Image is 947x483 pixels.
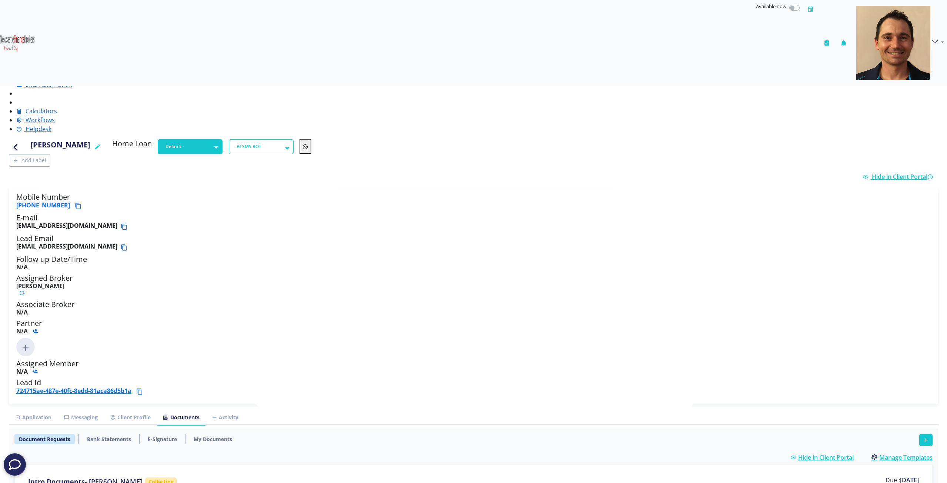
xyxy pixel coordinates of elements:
a: Hide in Client Portal [863,173,935,181]
a: [PHONE_NUMBER] [16,201,70,209]
a: SMS Automation [16,80,72,89]
h5: Associate Broker [16,300,931,316]
button: Copy phone [74,201,84,210]
a: Document Requests [14,434,75,444]
a: My Documents [189,434,237,444]
b: [EMAIL_ADDRESS][DOMAIN_NAME] [16,222,117,231]
a: Calculators [16,107,57,115]
a: Documents [157,410,205,425]
h5: Mobile Number [16,193,931,210]
h5: Partner [16,319,931,335]
h5: Lead Id [16,378,931,396]
button: Default [158,139,222,154]
b: N/A [16,327,28,335]
b: [EMAIL_ADDRESS][DOMAIN_NAME] [16,243,117,252]
a: Activity [205,410,245,425]
h4: [PERSON_NAME] [30,139,90,154]
b: N/A [16,308,28,316]
b: N/A [16,263,28,271]
img: Click to add new member [16,338,35,356]
a: Client Profile [104,410,157,425]
span: Helpdesk [26,125,51,133]
h5: Assigned Broker [16,274,931,297]
button: Copy email [120,222,130,231]
a: Workflows [16,116,55,124]
a: 724715ae-487e-40fc-8edd-81aca86d5b1a [16,387,131,395]
a: Hide in Client Portal [790,453,854,462]
h5: E-mail [16,213,931,231]
h5: Assigned Member [16,359,931,375]
a: E-Signature [143,434,181,444]
a: Helpdesk [16,125,51,133]
span: Workflows [26,116,55,124]
a: Manage Templates [871,453,933,462]
span: Calculators [26,107,57,115]
button: AI SMS BOT [229,139,294,154]
button: Add Label [9,154,50,167]
a: Bank Statements [83,434,135,444]
b: N/A [16,367,28,376]
span: Follow up Date/Time [16,254,87,264]
a: Application [9,410,58,425]
button: Copy email [120,243,130,252]
button: Copy lead id [136,387,146,396]
span: Hide in Client Portal [872,173,935,181]
h5: Home Loan [112,139,152,151]
b: [PERSON_NAME] [16,282,64,290]
a: Messaging [58,410,104,425]
span: Available now [756,3,786,10]
img: d9df0ad3-c6af-46dd-a355-72ef7f6afda3-637400917012654623.png [856,6,930,80]
h5: Lead Email [16,234,931,252]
